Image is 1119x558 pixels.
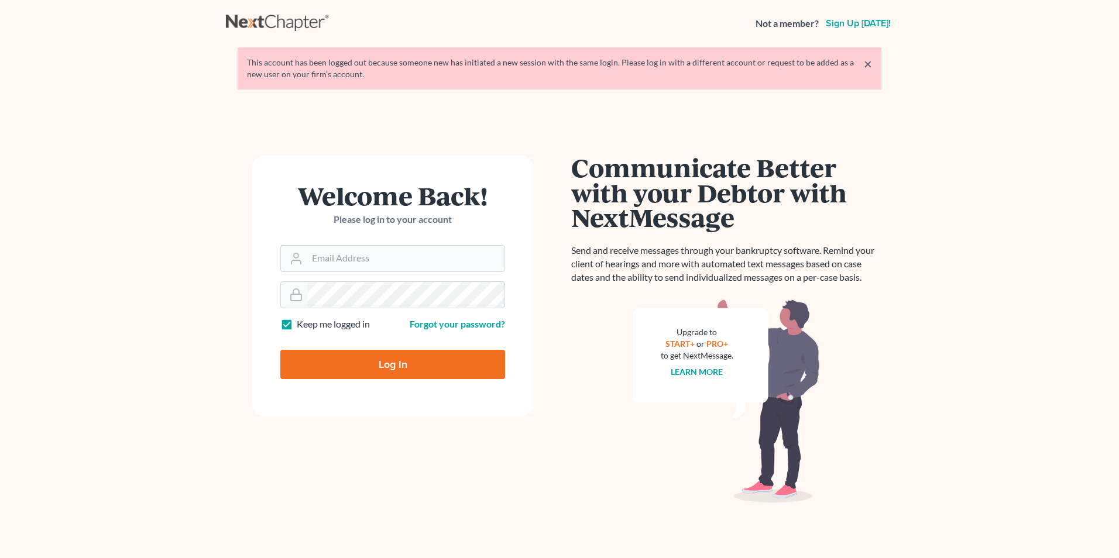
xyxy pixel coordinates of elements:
p: Please log in to your account [280,213,505,226]
a: Learn more [671,367,723,377]
span: or [697,339,705,349]
a: × [864,57,872,71]
input: Log In [280,350,505,379]
a: Sign up [DATE]! [823,19,893,28]
h1: Welcome Back! [280,183,505,208]
h1: Communicate Better with your Debtor with NextMessage [571,155,881,230]
div: to get NextMessage. [661,350,733,361]
img: nextmessage_bg-59042aed3d76b12b5cd301f8e5b87938c9018125f34e5fa2b7a6b67550977c72.svg [633,298,820,503]
input: Email Address [307,246,504,271]
div: This account has been logged out because someone new has initiated a new session with the same lo... [247,57,872,80]
a: PRO+ [707,339,729,349]
div: Upgrade to [661,326,733,338]
strong: Not a member? [756,17,819,30]
a: START+ [666,339,695,349]
label: Keep me logged in [297,318,370,331]
p: Send and receive messages through your bankruptcy software. Remind your client of hearings and mo... [571,244,881,284]
a: Forgot your password? [410,318,505,329]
